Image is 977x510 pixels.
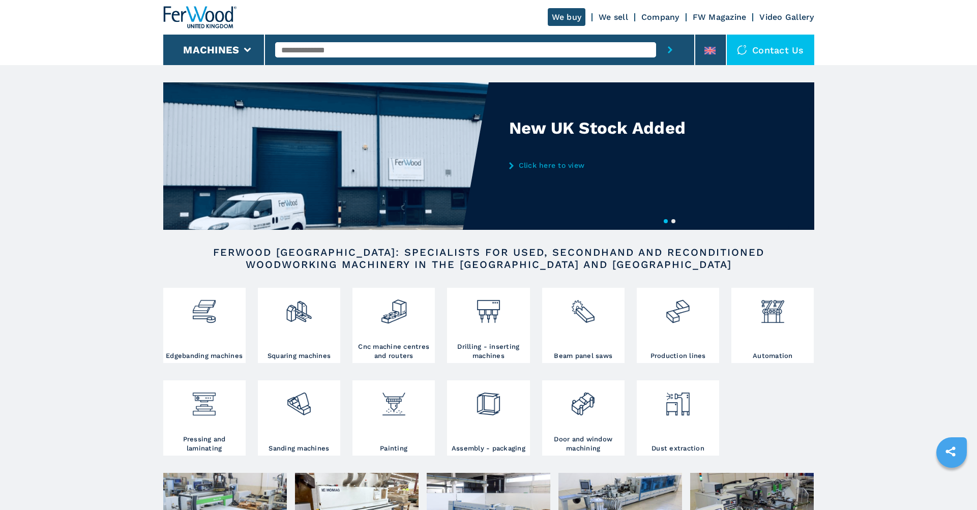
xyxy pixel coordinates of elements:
[664,219,668,223] button: 1
[166,435,243,453] h3: Pressing and laminating
[475,383,502,417] img: montaggio_imballaggio_2.png
[509,161,708,169] a: Click here to view
[268,351,331,361] h3: Squaring machines
[759,290,786,325] img: automazione.png
[664,383,691,417] img: aspirazione_1.png
[548,8,586,26] a: We buy
[269,444,329,453] h3: Sanding machines
[759,12,814,22] a: Video Gallery
[671,219,675,223] button: 2
[183,44,239,56] button: Machines
[570,383,597,417] img: lavorazione_porte_finestre_2.png
[542,288,625,363] a: Beam panel saws
[258,380,340,456] a: Sanding machines
[637,380,719,456] a: Dust extraction
[727,35,814,65] div: Contact us
[554,351,612,361] h3: Beam panel saws
[352,380,435,456] a: Painting
[447,288,529,363] a: Drilling - inserting machines
[166,351,243,361] h3: Edgebanding machines
[637,288,719,363] a: Production lines
[753,351,793,361] h3: Automation
[355,342,432,361] h3: Cnc machine centres and routers
[656,35,684,65] button: submit-button
[693,12,747,22] a: FW Magazine
[285,383,312,417] img: levigatrici_2.png
[163,380,246,456] a: Pressing and laminating
[650,351,706,361] h3: Production lines
[163,82,489,230] img: New UK Stock Added
[664,290,691,325] img: linee_di_produzione_2.png
[447,380,529,456] a: Assembly - packaging
[163,6,236,28] img: Ferwood
[196,246,782,271] h2: FERWOOD [GEOGRAPHIC_DATA]: SPECIALISTS FOR USED, SECONDHAND AND RECONDITIONED WOODWORKING MACHINE...
[652,444,704,453] h3: Dust extraction
[570,290,597,325] img: sezionatrici_2.png
[731,288,814,363] a: Automation
[285,290,312,325] img: squadratrici_2.png
[380,290,407,325] img: centro_di_lavoro_cnc_2.png
[545,435,622,453] h3: Door and window machining
[641,12,679,22] a: Company
[380,383,407,417] img: verniciatura_1.png
[380,444,407,453] h3: Painting
[191,383,218,417] img: pressa-strettoia.png
[475,290,502,325] img: foratrici_inseritrici_2.png
[542,380,625,456] a: Door and window machining
[452,444,525,453] h3: Assembly - packaging
[450,342,527,361] h3: Drilling - inserting machines
[934,464,969,502] iframe: Chat
[258,288,340,363] a: Squaring machines
[938,439,963,464] a: sharethis
[163,288,246,363] a: Edgebanding machines
[599,12,628,22] a: We sell
[352,288,435,363] a: Cnc machine centres and routers
[737,45,747,55] img: Contact us
[191,290,218,325] img: bordatrici_1.png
